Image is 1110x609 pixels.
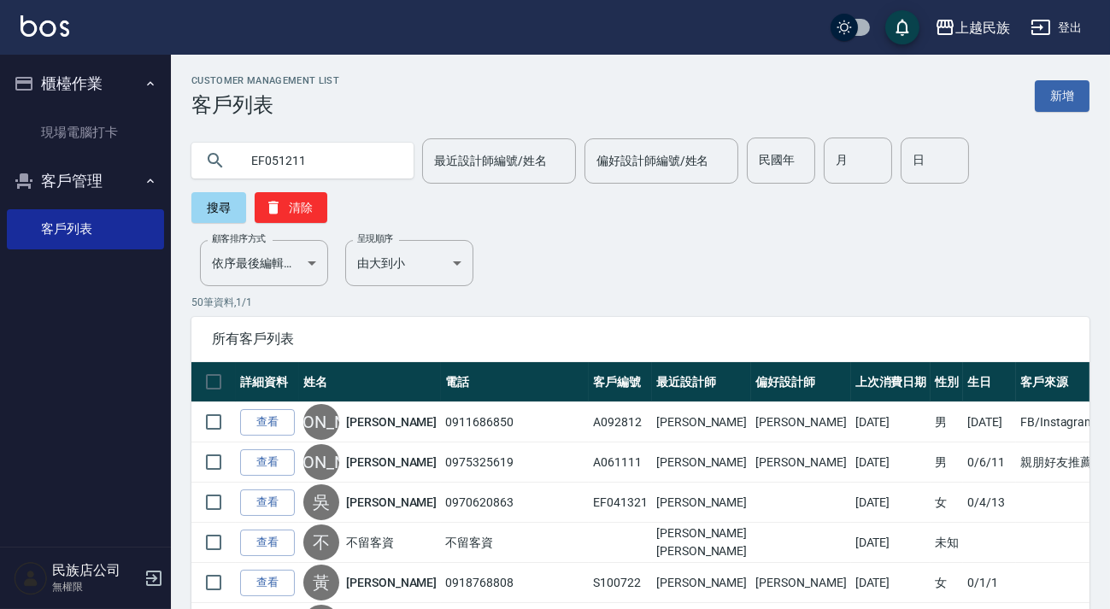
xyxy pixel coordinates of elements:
[851,362,931,402] th: 上次消費日期
[931,563,963,603] td: 女
[303,524,339,560] div: 不
[652,523,751,563] td: [PERSON_NAME][PERSON_NAME]
[191,75,339,86] h2: Customer Management List
[191,295,1089,310] p: 50 筆資料, 1 / 1
[357,232,393,245] label: 呈現順序
[589,442,652,483] td: A061111
[931,362,963,402] th: 性別
[240,530,295,556] a: 查看
[751,402,850,442] td: [PERSON_NAME]
[652,563,751,603] td: [PERSON_NAME]
[303,565,339,600] div: 黃
[299,362,441,402] th: 姓名
[441,442,589,483] td: 0975325619
[589,563,652,603] td: S100722
[441,483,589,523] td: 0970620863
[963,483,1016,523] td: 0/4/13
[441,523,589,563] td: 不留客資
[851,402,931,442] td: [DATE]
[191,93,339,117] h3: 客戶列表
[345,240,473,286] div: 由大到小
[931,442,963,483] td: 男
[7,61,164,106] button: 櫃檯作業
[652,483,751,523] td: [PERSON_NAME]
[21,15,69,37] img: Logo
[652,362,751,402] th: 最近設計師
[441,563,589,603] td: 0918768808
[255,192,327,223] button: 清除
[1016,362,1099,402] th: 客戶來源
[52,562,139,579] h5: 民族店公司
[751,362,850,402] th: 偏好設計師
[303,444,339,480] div: [PERSON_NAME]
[652,402,751,442] td: [PERSON_NAME]
[346,534,394,551] a: 不留客資
[589,483,652,523] td: EF041321
[240,570,295,596] a: 查看
[851,483,931,523] td: [DATE]
[931,483,963,523] td: 女
[963,402,1016,442] td: [DATE]
[1016,402,1099,442] td: FB/Instagram
[346,494,437,511] a: [PERSON_NAME]
[751,442,850,483] td: [PERSON_NAME]
[303,404,339,440] div: [PERSON_NAME]
[963,442,1016,483] td: 0/6/11
[652,442,751,483] td: [PERSON_NAME]
[1035,80,1089,112] a: 新增
[931,523,963,563] td: 未知
[191,192,246,223] button: 搜尋
[7,209,164,249] a: 客戶列表
[928,10,1017,45] button: 上越民族
[212,232,266,245] label: 顧客排序方式
[346,454,437,471] a: [PERSON_NAME]
[589,362,652,402] th: 客戶編號
[303,484,339,520] div: 吳
[589,402,652,442] td: A092812
[885,10,919,44] button: save
[52,579,139,594] p: 無權限
[346,413,437,430] a: [PERSON_NAME]
[851,563,931,603] td: [DATE]
[239,138,400,184] input: 搜尋關鍵字
[200,240,328,286] div: 依序最後編輯時間
[14,561,48,595] img: Person
[441,402,589,442] td: 0911686850
[441,362,589,402] th: 電話
[240,489,295,516] a: 查看
[1016,442,1099,483] td: 親朋好友推薦
[963,563,1016,603] td: 0/1/1
[1024,12,1089,44] button: 登出
[955,17,1010,38] div: 上越民族
[236,362,299,402] th: 詳細資料
[240,409,295,436] a: 查看
[346,574,437,591] a: [PERSON_NAME]
[751,563,850,603] td: [PERSON_NAME]
[7,159,164,203] button: 客戶管理
[851,442,931,483] td: [DATE]
[931,402,963,442] td: 男
[240,449,295,476] a: 查看
[963,362,1016,402] th: 生日
[212,331,1069,348] span: 所有客戶列表
[7,113,164,152] a: 現場電腦打卡
[851,523,931,563] td: [DATE]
